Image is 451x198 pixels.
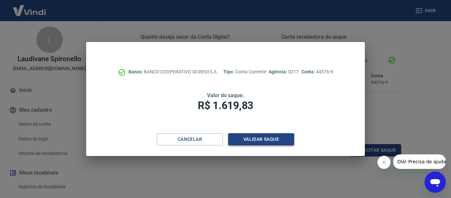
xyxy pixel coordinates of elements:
span: Banco: [128,69,144,74]
iframe: Botão para abrir a janela de mensagens [425,172,446,193]
span: Olá! Precisa de ajuda? [4,5,55,10]
span: Tipo: [223,69,235,74]
button: Validar saque [228,133,294,145]
iframe: Fechar mensagem [377,156,391,169]
span: Conta: [301,69,316,74]
span: Agência: [269,69,288,74]
p: Conta Corrente [223,68,266,75]
p: 0217 [269,68,298,75]
button: Cancelar [157,133,223,145]
iframe: Mensagem da empresa [393,154,446,169]
p: BANCO COOPERATIVO SICREDI S.A. [128,68,218,75]
span: Valor do saque: [207,92,244,99]
span: R$ 1.619,83 [198,99,253,112]
p: 44576-9 [301,68,333,75]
